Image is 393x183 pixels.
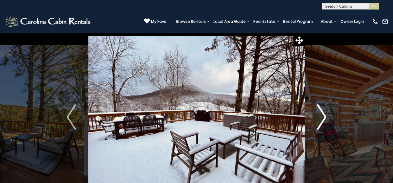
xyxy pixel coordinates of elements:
[250,17,279,26] a: Real Estate
[5,15,92,28] img: White-1-2.png
[151,19,166,24] span: My Favs
[144,18,166,25] a: My Favs
[67,104,76,130] img: arrow
[337,17,367,26] a: Owner Login
[210,17,249,26] a: Local Area Guide
[280,17,316,26] a: Rental Program
[382,18,388,25] img: mail-regular-white.png
[173,17,209,26] a: Browse Rentals
[372,18,378,25] img: phone-regular-white.png
[317,104,326,130] img: arrow
[318,17,336,26] a: About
